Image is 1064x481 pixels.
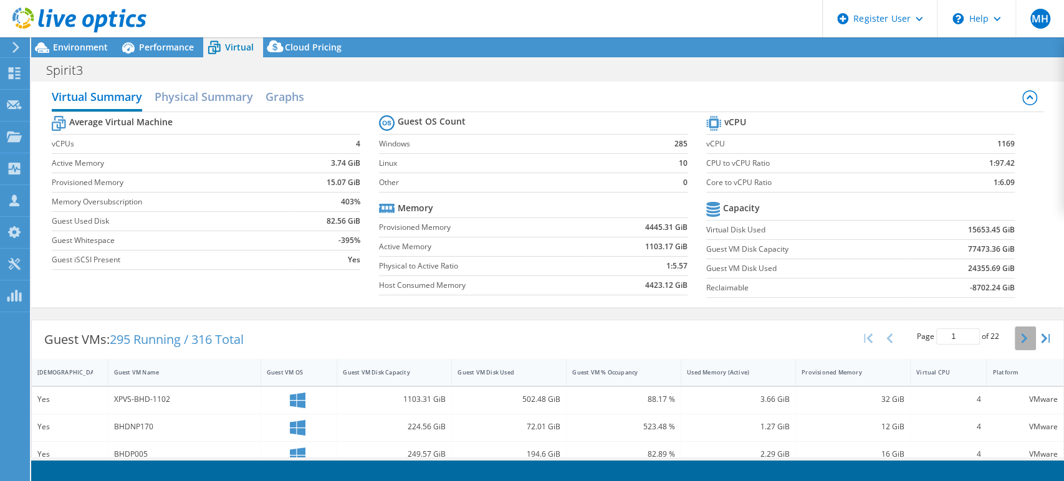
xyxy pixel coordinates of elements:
[687,393,790,406] div: 3.66 GiB
[267,368,317,376] div: Guest VM OS
[379,260,591,272] label: Physical to Active Ratio
[114,420,255,434] div: BHDNP170
[916,393,981,406] div: 4
[379,279,591,292] label: Host Consumed Memory
[379,138,647,150] label: Windows
[341,196,360,208] b: 403%
[645,279,688,292] b: 4423.12 GiB
[379,221,591,234] label: Provisioned Memory
[37,368,87,376] div: [DEMOGRAPHIC_DATA]
[968,243,1015,255] b: 77473.36 GiB
[37,420,102,434] div: Yes
[802,368,889,376] div: Provisioned Memory
[331,157,360,169] b: 3.74 GiB
[706,282,908,294] label: Reclaimable
[992,393,1058,406] div: VMware
[225,41,254,53] span: Virtual
[706,157,934,169] label: CPU to vCPU Ratio
[285,41,342,53] span: Cloud Pricing
[916,447,981,461] div: 4
[674,138,688,150] b: 285
[348,254,360,266] b: Yes
[706,224,908,236] label: Virtual Disk Used
[458,420,560,434] div: 72.01 GiB
[970,282,1015,294] b: -8702.24 GiB
[114,447,255,461] div: BHDP005
[706,138,934,150] label: vCPU
[952,13,964,24] svg: \n
[687,447,790,461] div: 2.29 GiB
[338,234,360,247] b: -395%
[398,115,466,128] b: Guest OS Count
[155,84,253,109] h2: Physical Summary
[724,116,746,128] b: vCPU
[990,331,999,341] span: 22
[458,393,560,406] div: 502.48 GiB
[343,447,446,461] div: 249.57 GiB
[917,328,999,345] span: Page of
[989,157,1015,169] b: 1:97.42
[458,368,545,376] div: Guest VM Disk Used
[645,240,688,253] b: 1103.17 GiB
[266,84,304,109] h2: Graphs
[992,368,1043,376] div: Platform
[802,393,904,406] div: 32 GiB
[992,447,1058,461] div: VMware
[41,64,102,77] h1: Spirit3
[916,420,981,434] div: 4
[997,138,1015,150] b: 1169
[53,41,108,53] span: Environment
[679,157,688,169] b: 10
[1030,9,1050,29] span: MH
[916,368,966,376] div: Virtual CPU
[666,260,688,272] b: 1:5.57
[706,243,908,255] label: Guest VM Disk Capacity
[69,116,173,128] b: Average Virtual Machine
[52,234,293,247] label: Guest Whitespace
[379,157,647,169] label: Linux
[327,176,360,189] b: 15.07 GiB
[572,393,675,406] div: 88.17 %
[52,84,142,112] h2: Virtual Summary
[52,254,293,266] label: Guest iSCSI Present
[706,176,934,189] label: Core to vCPU Ratio
[458,447,560,461] div: 194.6 GiB
[343,420,446,434] div: 224.56 GiB
[37,393,102,406] div: Yes
[114,368,240,376] div: Guest VM Name
[706,262,908,275] label: Guest VM Disk Used
[379,176,647,189] label: Other
[356,138,360,150] b: 4
[723,202,760,214] b: Capacity
[343,368,431,376] div: Guest VM Disk Capacity
[968,224,1015,236] b: 15653.45 GiB
[802,447,904,461] div: 16 GiB
[572,368,660,376] div: Guest VM % Occupancy
[114,393,255,406] div: XPVS-BHD-1102
[379,240,591,253] label: Active Memory
[683,176,688,189] b: 0
[37,447,102,461] div: Yes
[52,157,293,169] label: Active Memory
[139,41,194,53] span: Performance
[343,393,446,406] div: 1103.31 GiB
[572,447,675,461] div: 82.89 %
[32,320,256,359] div: Guest VMs:
[994,176,1015,189] b: 1:6.09
[110,331,244,348] span: 295 Running / 316 Total
[52,138,293,150] label: vCPUs
[52,215,293,227] label: Guest Used Disk
[398,202,433,214] b: Memory
[936,328,980,345] input: jump to page
[687,368,775,376] div: Used Memory (Active)
[687,420,790,434] div: 1.27 GiB
[802,420,904,434] div: 12 GiB
[968,262,1015,275] b: 24355.69 GiB
[992,420,1058,434] div: VMware
[52,196,293,208] label: Memory Oversubscription
[645,221,688,234] b: 4445.31 GiB
[52,176,293,189] label: Provisioned Memory
[327,215,360,227] b: 82.56 GiB
[572,420,675,434] div: 523.48 %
